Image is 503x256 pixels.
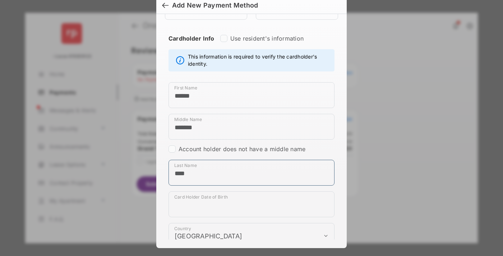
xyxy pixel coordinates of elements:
span: This information is required to verify the cardholder's identity. [188,53,331,68]
strong: Cardholder Info [169,35,214,55]
label: Account holder does not have a middle name [179,145,305,153]
label: Use resident's information [230,35,304,42]
div: payment_method_screening[postal_addresses][country] [169,223,334,249]
div: Add New Payment Method [172,1,258,9]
